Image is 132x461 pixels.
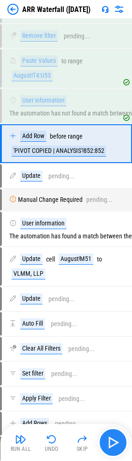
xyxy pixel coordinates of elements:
[12,146,106,157] div: 'PIVOT COPIED | ANALYSIS'!852:852
[15,434,26,445] img: Run All
[59,254,93,265] div: August!M51
[61,58,66,65] div: to
[7,4,18,15] img: Back
[59,395,85,402] div: pending...
[77,446,88,452] div: Skip
[20,131,46,142] div: Add Row
[86,196,113,203] div: pending...
[20,368,45,379] div: Set filter
[20,55,58,67] div: Paste Values
[20,254,42,265] div: Update
[48,296,75,303] div: pending...
[46,256,55,263] div: cell
[20,95,66,106] div: User information
[51,370,78,377] div: pending...
[20,170,42,182] div: Update
[106,435,120,450] img: Main button
[12,268,45,279] div: VLMM, LLP
[67,431,97,454] button: Skip
[102,6,109,13] img: Support
[45,446,59,452] div: Undo
[55,420,81,427] div: pending...
[20,318,45,329] div: Auto Fill
[64,33,90,40] div: pending...
[20,293,42,304] div: Update
[22,5,90,14] div: ARR Waterfall ([DATE])
[12,70,53,81] div: August!T4:U53
[20,393,53,404] div: Apply Filter
[68,133,83,140] div: range
[11,446,31,452] div: Run All
[20,418,49,429] div: Add Rows
[50,133,66,140] div: before
[20,30,58,42] div: Remove filter
[51,321,77,328] div: pending...
[68,346,95,352] div: pending...
[37,431,66,454] button: Undo
[77,434,88,445] img: Skip
[46,434,57,445] img: Undo
[6,431,36,454] button: Run All
[20,218,66,229] div: User information
[18,196,83,203] div: Manual Change Required
[20,343,62,354] div: Clear All Filters
[48,173,75,180] div: pending...
[114,4,125,15] img: Settings menu
[97,256,102,263] div: to
[68,58,83,65] div: range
